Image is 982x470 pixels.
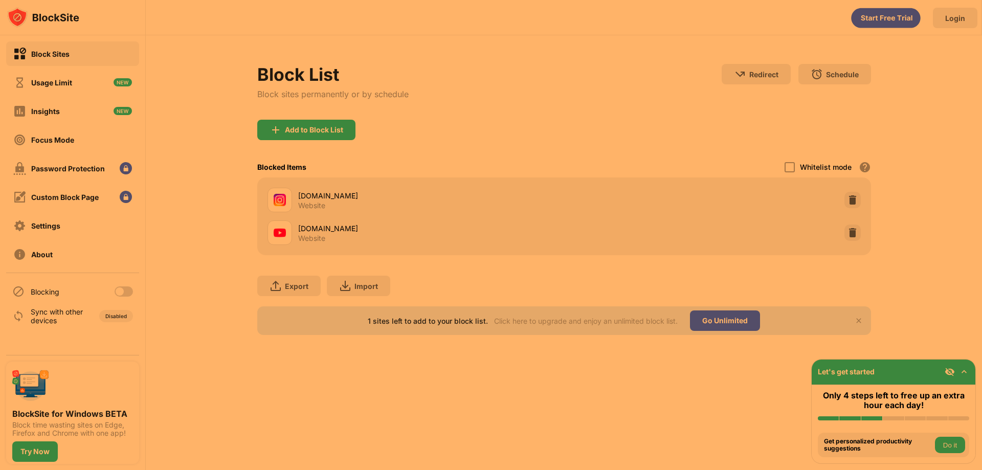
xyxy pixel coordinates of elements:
[257,64,409,85] div: Block List
[31,107,60,116] div: Insights
[7,7,79,28] img: logo-blocksite.svg
[274,227,286,239] img: favicons
[749,70,778,79] div: Redirect
[20,447,50,456] div: Try Now
[31,78,72,87] div: Usage Limit
[945,367,955,377] img: eye-not-visible.svg
[818,367,875,376] div: Let's get started
[31,307,83,325] div: Sync with other devices
[818,391,969,410] div: Only 4 steps left to free up an extra hour each day!
[105,313,127,319] div: Disabled
[851,8,921,28] div: animation
[120,162,132,174] img: lock-menu.svg
[12,285,25,298] img: blocking-icon.svg
[31,164,105,173] div: Password Protection
[13,48,26,60] img: block-on.svg
[354,282,378,290] div: Import
[690,310,760,331] div: Go Unlimited
[855,317,863,325] img: x-button.svg
[285,282,308,290] div: Export
[12,421,133,437] div: Block time wasting sites on Edge, Firefox and Chrome with one app!
[257,89,409,99] div: Block sites permanently or by schedule
[31,193,99,202] div: Custom Block Page
[114,78,132,86] img: new-icon.svg
[12,409,133,419] div: BlockSite for Windows BETA
[31,287,59,296] div: Blocking
[285,126,343,134] div: Add to Block List
[31,250,53,259] div: About
[298,201,325,210] div: Website
[945,14,965,23] div: Login
[298,234,325,243] div: Website
[12,310,25,322] img: sync-icon.svg
[13,248,26,261] img: about-off.svg
[298,190,564,201] div: [DOMAIN_NAME]
[13,162,26,175] img: password-protection-off.svg
[31,221,60,230] div: Settings
[959,367,969,377] img: omni-setup-toggle.svg
[114,107,132,115] img: new-icon.svg
[368,317,488,325] div: 1 sites left to add to your block list.
[800,163,852,171] div: Whitelist mode
[13,105,26,118] img: insights-off.svg
[274,194,286,206] img: favicons
[12,368,49,405] img: push-desktop.svg
[13,219,26,232] img: settings-off.svg
[298,223,564,234] div: [DOMAIN_NAME]
[494,317,678,325] div: Click here to upgrade and enjoy an unlimited block list.
[31,50,70,58] div: Block Sites
[13,76,26,89] img: time-usage-off.svg
[935,437,965,453] button: Do it
[120,191,132,203] img: lock-menu.svg
[13,191,26,204] img: customize-block-page-off.svg
[824,438,932,453] div: Get personalized productivity suggestions
[826,70,859,79] div: Schedule
[31,136,74,144] div: Focus Mode
[257,163,306,171] div: Blocked Items
[13,133,26,146] img: focus-off.svg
